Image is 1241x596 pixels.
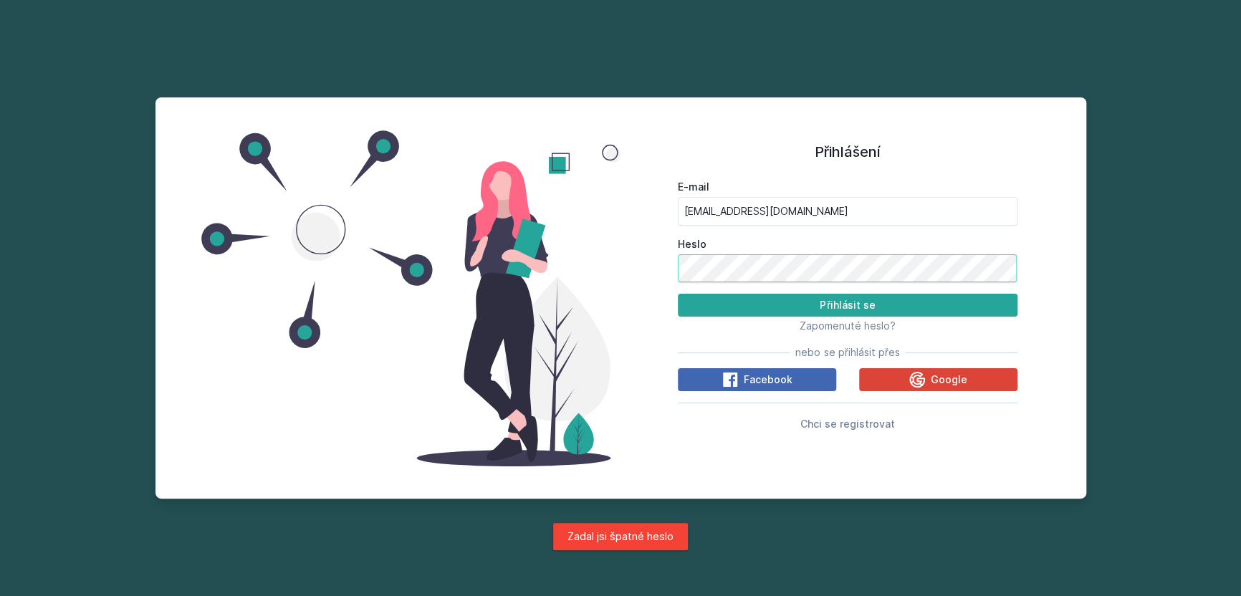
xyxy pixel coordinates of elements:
[795,345,899,360] span: nebo se přihlásit přes
[800,415,895,432] button: Chci se registrovat
[744,372,792,387] span: Facebook
[678,294,1017,317] button: Přihlásit se
[800,319,896,332] span: Zapomenuté heslo?
[678,368,836,391] button: Facebook
[678,237,1017,251] label: Heslo
[931,372,967,387] span: Google
[678,141,1017,163] h1: Přihlášení
[553,523,688,550] div: Zadal jsi špatné heslo
[859,368,1017,391] button: Google
[678,197,1017,226] input: Tvoje e-mailová adresa
[800,418,895,430] span: Chci se registrovat
[678,180,1017,194] label: E-mail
